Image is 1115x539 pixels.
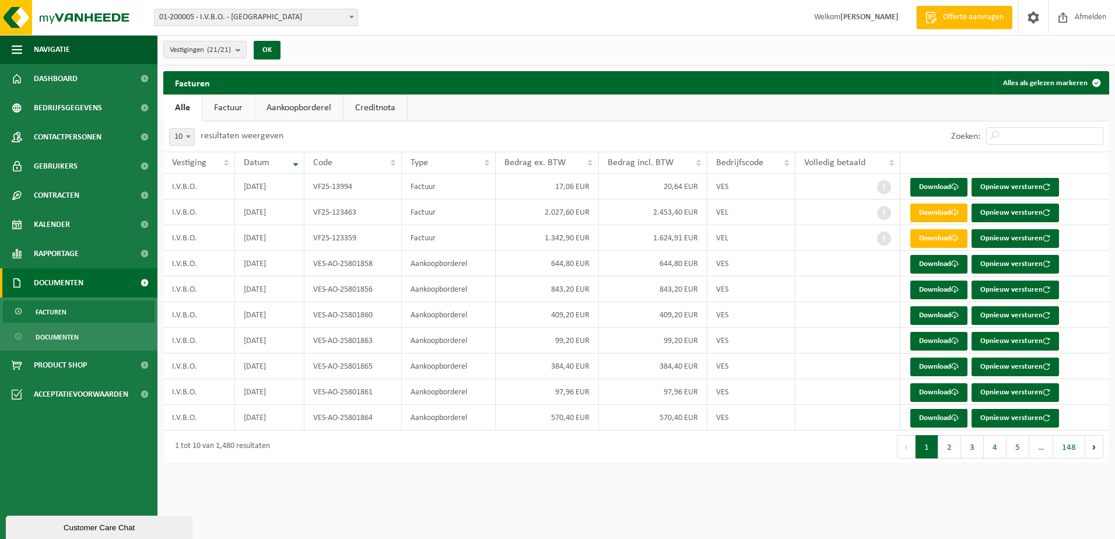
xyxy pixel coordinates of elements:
[402,276,496,302] td: Aankoopborderel
[1029,435,1053,459] span: …
[599,302,708,328] td: 409,20 EUR
[34,380,128,409] span: Acceptatievoorwaarden
[972,409,1059,428] button: Opnieuw versturen
[599,379,708,405] td: 97,96 EUR
[36,326,79,348] span: Documenten
[994,71,1108,94] button: Alles als gelezen markeren
[402,379,496,405] td: Aankoopborderel
[402,405,496,430] td: Aankoopborderel
[169,436,270,457] div: 1 tot 10 van 1,480 resultaten
[235,276,304,302] td: [DATE]
[972,332,1059,351] button: Opnieuw versturen
[163,405,235,430] td: I.V.B.O.
[804,158,865,167] span: Volledig betaald
[707,405,795,430] td: VES
[163,353,235,379] td: I.V.B.O.
[402,353,496,379] td: Aankoopborderel
[402,328,496,353] td: Aankoopborderel
[402,199,496,225] td: Factuur
[972,281,1059,299] button: Opnieuw versturen
[34,181,79,210] span: Contracten
[496,353,599,379] td: 384,40 EUR
[34,35,70,64] span: Navigatie
[235,302,304,328] td: [DATE]
[972,255,1059,274] button: Opnieuw versturen
[304,251,402,276] td: VES-AO-25801858
[207,46,231,54] count: (21/21)
[972,358,1059,376] button: Opnieuw versturen
[235,225,304,251] td: [DATE]
[34,210,70,239] span: Kalender
[707,328,795,353] td: VES
[36,301,66,323] span: Facturen
[170,41,231,59] span: Vestigingen
[201,131,283,141] label: resultaten weergeven
[304,302,402,328] td: VES-AO-25801860
[3,325,155,348] a: Documenten
[402,251,496,276] td: Aankoopborderel
[972,178,1059,197] button: Opnieuw versturen
[707,199,795,225] td: VEL
[163,71,222,94] h2: Facturen
[972,204,1059,222] button: Opnieuw versturen
[961,435,984,459] button: 3
[34,93,102,123] span: Bedrijfsgegevens
[938,435,961,459] button: 2
[254,41,280,60] button: OK
[916,6,1012,29] a: Offerte aanvragen
[840,13,899,22] strong: [PERSON_NAME]
[599,276,708,302] td: 843,20 EUR
[34,268,83,297] span: Documenten
[984,435,1007,459] button: 4
[496,379,599,405] td: 97,96 EUR
[940,12,1007,23] span: Offerte aanvragen
[6,513,195,539] iframe: chat widget
[707,174,795,199] td: VES
[313,158,332,167] span: Code
[172,158,206,167] span: Vestiging
[402,302,496,328] td: Aankoopborderel
[343,94,407,121] a: Creditnota
[1053,435,1085,459] button: 148
[304,379,402,405] td: VES-AO-25801861
[707,251,795,276] td: VES
[163,276,235,302] td: I.V.B.O.
[163,199,235,225] td: I.V.B.O.
[897,435,916,459] button: Previous
[972,383,1059,402] button: Opnieuw versturen
[1085,435,1103,459] button: Next
[496,405,599,430] td: 570,40 EUR
[972,229,1059,248] button: Opnieuw versturen
[910,281,967,299] a: Download
[304,174,402,199] td: VF25-13994
[163,94,202,121] a: Alle
[235,353,304,379] td: [DATE]
[255,94,343,121] a: Aankoopborderel
[235,251,304,276] td: [DATE]
[155,9,357,26] span: 01-200005 - I.V.B.O. - BRUGGE
[496,302,599,328] td: 409,20 EUR
[599,225,708,251] td: 1.624,91 EUR
[3,300,155,323] a: Facturen
[304,199,402,225] td: VF25-123463
[304,405,402,430] td: VES-AO-25801864
[235,199,304,225] td: [DATE]
[707,276,795,302] td: VES
[608,158,674,167] span: Bedrag incl. BTW
[504,158,566,167] span: Bedrag ex. BTW
[163,328,235,353] td: I.V.B.O.
[235,405,304,430] td: [DATE]
[951,132,980,141] label: Zoeken:
[163,174,235,199] td: I.V.B.O.
[972,306,1059,325] button: Opnieuw versturen
[163,251,235,276] td: I.V.B.O.
[402,174,496,199] td: Factuur
[496,174,599,199] td: 17,06 EUR
[910,332,967,351] a: Download
[154,9,358,26] span: 01-200005 - I.V.B.O. - BRUGGE
[599,405,708,430] td: 570,40 EUR
[244,158,269,167] span: Datum
[599,328,708,353] td: 99,20 EUR
[34,239,79,268] span: Rapportage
